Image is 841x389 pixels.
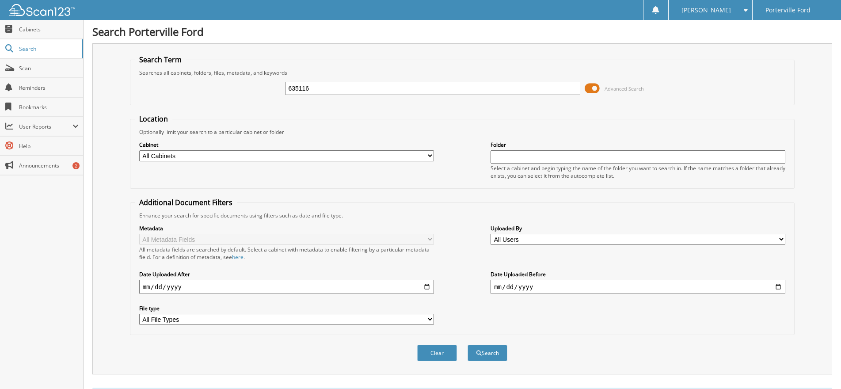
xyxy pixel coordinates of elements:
[72,162,80,169] div: 2
[491,141,785,149] label: Folder
[135,128,790,136] div: Optionally limit your search to a particular cabinet or folder
[139,305,434,312] label: File type
[19,162,79,169] span: Announcements
[9,4,75,16] img: scan123-logo-white.svg
[139,280,434,294] input: start
[491,164,785,179] div: Select a cabinet and begin typing the name of the folder you want to search in. If the name match...
[135,212,790,219] div: Enhance your search for specific documents using filters such as date and file type.
[491,225,785,232] label: Uploaded By
[605,85,644,92] span: Advanced Search
[139,246,434,261] div: All metadata fields are searched by default. Select a cabinet with metadata to enable filtering b...
[92,24,832,39] h1: Search Porterville Ford
[19,26,79,33] span: Cabinets
[19,84,79,92] span: Reminders
[681,8,731,13] span: [PERSON_NAME]
[139,141,434,149] label: Cabinet
[232,253,244,261] a: here
[135,69,790,76] div: Searches all cabinets, folders, files, metadata, and keywords
[19,142,79,150] span: Help
[468,345,507,361] button: Search
[797,347,841,389] iframe: Chat Widget
[135,114,172,124] legend: Location
[19,123,72,130] span: User Reports
[19,103,79,111] span: Bookmarks
[417,345,457,361] button: Clear
[19,65,79,72] span: Scan
[765,8,811,13] span: Porterville Ford
[139,271,434,278] label: Date Uploaded After
[19,45,77,53] span: Search
[135,198,237,207] legend: Additional Document Filters
[491,280,785,294] input: end
[491,271,785,278] label: Date Uploaded Before
[135,55,186,65] legend: Search Term
[139,225,434,232] label: Metadata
